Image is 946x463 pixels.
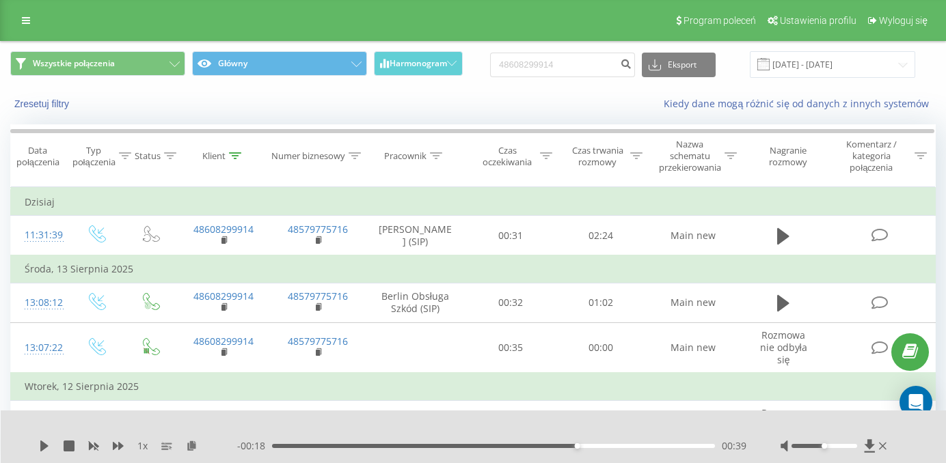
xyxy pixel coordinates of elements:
[11,373,936,400] td: Wtorek, 12 Sierpnia 2025
[390,59,447,68] span: Harmonogram
[374,51,463,76] button: Harmonogram
[760,406,807,444] span: Rozmowa nie odbyła się
[25,290,55,316] div: 13:08:12
[11,145,65,168] div: Data połączenia
[33,58,115,69] span: Wszystkie połączenia
[11,188,936,216] td: Dzisiaj
[664,97,936,110] a: Kiedy dane mogą różnić się od danych z innych systemów
[364,216,465,256] td: [PERSON_NAME] (SIP)
[831,139,911,173] div: Komentarz / kategoria połączenia
[646,400,740,451] td: Main new
[271,150,345,162] div: Numer biznesowy
[193,223,254,236] a: 48608299914
[288,223,348,236] a: 48579775716
[822,443,827,449] div: Accessibility label
[556,400,646,451] td: 00:00
[135,150,161,162] div: Status
[900,386,932,419] div: Open Intercom Messenger
[288,290,348,303] a: 48579775716
[646,322,740,373] td: Main new
[465,216,556,256] td: 00:31
[780,15,856,26] span: Ustawienia profilu
[575,443,580,449] div: Accessibility label
[478,145,537,168] div: Czas oczekiwania
[684,15,756,26] span: Program poleceń
[556,216,646,256] td: 02:24
[658,139,720,173] div: Nazwa schematu przekierowania
[465,400,556,451] td: 00:07
[202,150,226,162] div: Klient
[646,283,740,322] td: Main new
[10,51,185,76] button: Wszystkie połączenia
[192,51,367,76] button: Główny
[288,335,348,348] a: 48579775716
[25,335,55,361] div: 13:07:22
[72,145,116,168] div: Typ połączenia
[490,53,635,77] input: Wyszukiwanie według numeru
[722,439,746,453] span: 00:39
[556,283,646,322] td: 01:02
[237,439,272,453] span: - 00:18
[193,290,254,303] a: 48608299914
[879,15,928,26] span: Wyloguj się
[642,53,716,77] button: Eksport
[25,222,55,249] div: 11:31:39
[646,216,740,256] td: Main new
[556,322,646,373] td: 00:00
[364,283,465,322] td: Berlin Obsługa Szkód (SIP)
[11,255,936,283] td: Środa, 13 Sierpnia 2025
[568,145,627,168] div: Czas trwania rozmowy
[137,439,148,453] span: 1 x
[465,283,556,322] td: 00:32
[384,150,427,162] div: Pracownik
[193,335,254,348] a: 48608299914
[753,145,824,168] div: Nagranie rozmowy
[10,98,76,110] button: Zresetuj filtry
[465,322,556,373] td: 00:35
[760,328,807,366] span: Rozmowa nie odbyła się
